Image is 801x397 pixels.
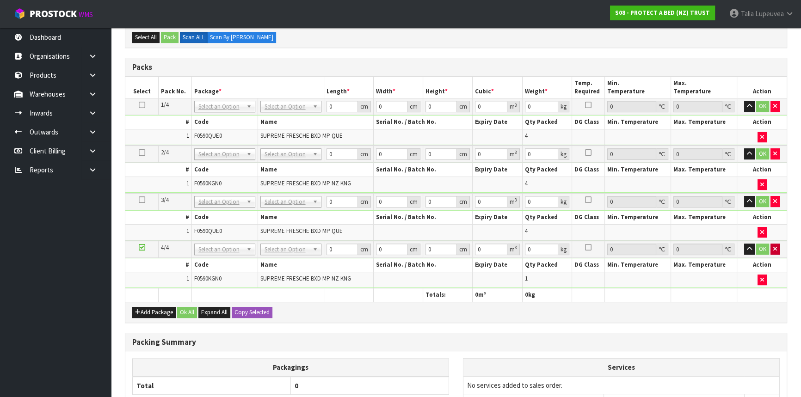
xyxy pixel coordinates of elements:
small: WMS [79,10,93,19]
span: Lupeuvea [755,9,784,18]
div: cm [457,101,470,112]
span: SUPREME FRESCHE BXD MP NZ KNG [260,179,351,187]
span: 0 [475,291,478,299]
span: F0590KGN0 [194,275,222,282]
img: cube-alt.png [14,8,25,19]
h3: Packing Summary [132,338,780,347]
span: Select an Option [265,196,309,208]
span: Select an Option [265,149,309,160]
button: Pack [161,32,179,43]
span: 4/4 [161,244,169,251]
span: 4 [525,132,528,140]
th: # [125,258,191,272]
span: Select an Option [265,244,309,255]
th: Services [463,359,779,376]
a: S08 - PROTECT A BED (NZ) TRUST [610,6,715,20]
th: Code [191,116,258,129]
button: Select All [132,32,160,43]
th: Cubic [473,77,522,98]
th: Name [258,163,373,177]
th: Weight [522,77,572,98]
th: Temp. Required [572,77,605,98]
span: Select an Option [198,196,243,208]
th: Action [737,116,787,129]
span: SUPREME FRESCHE BXD MP QUE [260,132,343,140]
div: cm [358,244,371,255]
span: 1 [186,275,189,282]
strong: S08 - PROTECT A BED (NZ) TRUST [615,9,710,17]
th: Expiry Date [473,211,522,224]
span: 0 [295,381,298,390]
th: Action [737,77,787,98]
th: Max. Temperature [671,77,737,98]
th: Code [191,258,258,272]
th: Min. Temperature [605,116,671,129]
button: Add Package [132,307,176,318]
sup: 3 [515,102,517,108]
div: kg [558,101,569,112]
span: Select an Option [198,244,243,255]
div: cm [358,148,371,160]
th: # [125,211,191,224]
div: cm [457,148,470,160]
th: Action [737,163,787,177]
div: cm [407,148,420,160]
th: Min. Temperature [605,211,671,224]
span: 1 [186,132,189,140]
div: cm [407,101,420,112]
div: ℃ [656,244,668,255]
th: Max. Temperature [671,116,737,129]
div: ℃ [722,196,734,208]
th: Qty Packed [522,163,572,177]
div: ℃ [722,148,734,160]
th: Name [258,211,373,224]
span: ProStock [30,8,77,20]
span: Talia [741,9,754,18]
th: m³ [473,288,522,302]
th: Min. Temperature [605,163,671,177]
span: 1/4 [161,101,169,109]
th: Packagings [133,359,449,377]
td: No services added to sales order. [463,376,779,394]
th: Length [324,77,373,98]
th: Min. Temperature [605,258,671,272]
th: Min. Temperature [605,77,671,98]
div: kg [558,148,569,160]
th: Max. Temperature [671,163,737,177]
th: Action [737,211,787,224]
th: Serial No. / Batch No. [373,258,473,272]
button: OK [756,101,769,112]
button: Expand All [198,307,230,318]
div: cm [358,196,371,208]
th: Package [191,77,324,98]
div: ℃ [722,244,734,255]
span: SUPREME FRESCHE BXD MP QUE [260,227,343,235]
th: Qty Packed [522,116,572,129]
th: Totals: [423,288,473,302]
div: kg [558,196,569,208]
th: Width [373,77,423,98]
span: Select an Option [265,101,309,112]
span: 1 [186,227,189,235]
label: Scan By [PERSON_NAME] [207,32,276,43]
th: Action [737,258,787,272]
div: m [507,101,520,112]
th: Name [258,116,373,129]
th: Code [191,163,258,177]
span: 1 [186,179,189,187]
span: 0 [525,291,528,299]
div: cm [457,196,470,208]
th: Pack No. [159,77,192,98]
span: F0590QUE0 [194,132,222,140]
div: cm [358,101,371,112]
th: Expiry Date [473,258,522,272]
th: Serial No. / Batch No. [373,211,473,224]
span: 1 [525,275,528,282]
div: ℃ [656,148,668,160]
th: Qty Packed [522,211,572,224]
span: 3/4 [161,196,169,204]
th: DG Class [572,116,605,129]
th: Expiry Date [473,116,522,129]
button: Ok All [177,307,197,318]
button: OK [756,196,769,207]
